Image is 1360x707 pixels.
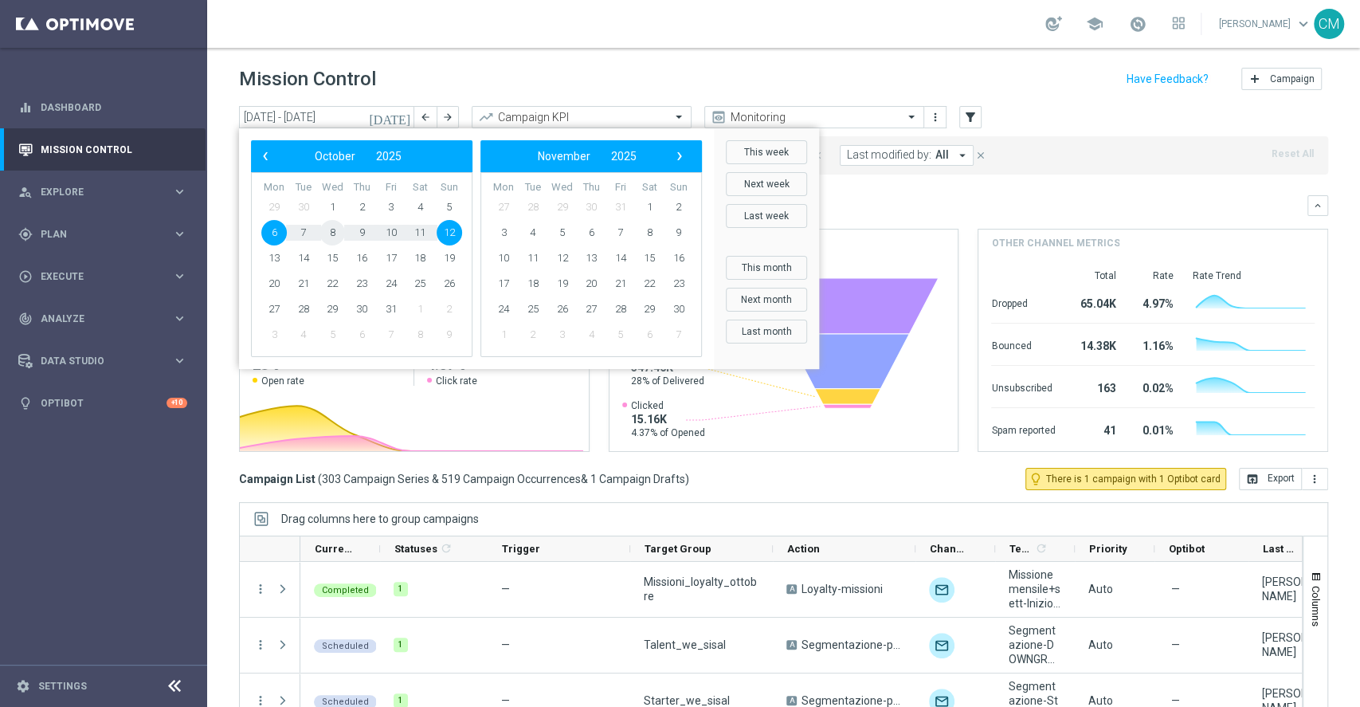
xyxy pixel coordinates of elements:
div: Rate Trend [1192,269,1315,282]
span: 3 [261,322,287,348]
span: Campaign [1270,73,1315,84]
i: keyboard_arrow_right [172,269,187,284]
button: filter_alt [959,106,982,128]
span: Last Modified By [1263,543,1301,555]
span: Calculate column [1033,540,1048,557]
span: 7 [378,322,404,348]
span: ) [685,472,689,486]
span: 4 [291,322,316,348]
span: Clicked [631,399,705,412]
button: This month [726,256,807,280]
div: 41 [1074,416,1115,442]
i: lightbulb [18,396,33,410]
span: A [786,640,797,650]
span: 4 [407,194,433,220]
span: 19 [549,271,574,297]
button: close [974,147,988,164]
th: weekday [664,181,693,194]
span: 27 [578,297,604,322]
i: arrow_drop_down [955,148,970,163]
i: person_search [18,185,33,199]
span: 15 [319,245,345,271]
span: 13 [261,245,287,271]
span: 12 [549,245,574,271]
span: 7 [291,220,316,245]
span: 27 [491,194,516,220]
span: 2025 [376,150,402,163]
button: more_vert [253,638,268,652]
div: Press SPACE to select this row. [240,618,300,674]
button: 2025 [601,146,647,167]
div: Rate [1135,269,1173,282]
span: A [786,584,797,594]
i: add [1248,73,1261,85]
i: arrow_forward [442,112,453,123]
span: 31 [378,297,404,322]
span: Auto [1088,583,1113,595]
span: keyboard_arrow_down [1295,15,1312,33]
div: 0.02% [1135,374,1173,399]
button: arrow_back [414,106,437,128]
span: Segmentazione-premio mensile [801,638,902,652]
button: November [527,146,601,167]
div: Execute [18,269,172,284]
button: Data Studio keyboard_arrow_right [18,355,188,367]
span: — [1171,582,1180,596]
button: arrow_forward [437,106,459,128]
i: more_vert [1308,473,1321,485]
span: 31 [608,194,633,220]
span: 9 [349,220,374,245]
span: 23 [666,271,692,297]
span: 29 [637,297,662,322]
span: Last modified by: [847,148,931,162]
colored-tag: Completed [314,582,377,597]
i: track_changes [18,312,33,326]
span: 3 [491,220,516,245]
button: lightbulb Optibot +10 [18,397,188,410]
i: keyboard_arrow_down [1312,200,1323,211]
span: 28% of Delivered [631,375,704,387]
span: 7 [608,220,633,245]
span: 8 [319,220,345,245]
span: Missione mensile+sett-InizioMese [1009,568,1061,611]
div: 65.04K [1074,289,1115,315]
span: 25 [407,271,433,297]
span: Click rate [436,375,477,387]
span: 30 [578,194,604,220]
span: 14 [608,245,633,271]
button: play_circle_outline Execute keyboard_arrow_right [18,270,188,283]
th: weekday [489,181,519,194]
button: lightbulb_outline There is 1 campaign with 1 Optibot card [1025,468,1226,490]
span: 8 [407,322,433,348]
button: equalizer Dashboard [18,101,188,114]
i: [DATE] [369,110,412,124]
span: 30 [349,297,374,322]
span: 28 [608,297,633,322]
span: 30 [666,297,692,322]
button: [DATE] [366,106,414,130]
span: 22 [319,271,345,297]
span: 5 [608,322,633,348]
span: Explore [41,187,172,197]
span: 6 [349,322,374,348]
button: This week [726,140,807,164]
input: Have Feedback? [1127,73,1209,84]
div: Chiara Pigato [1262,575,1315,603]
i: keyboard_arrow_right [172,184,187,199]
span: Current Status [315,543,353,555]
span: 10 [491,245,516,271]
i: refresh [440,542,453,555]
span: Talent_we_sisal [644,638,726,652]
button: more_vert [1302,468,1328,490]
th: weekday [434,181,464,194]
img: Optimail [929,633,954,658]
span: Analyze [41,314,172,324]
span: Templates [1009,543,1033,555]
div: Bounced [991,332,1055,357]
span: Target Group [645,543,711,555]
span: 21 [608,271,633,297]
span: 1 Campaign Drafts [590,472,685,486]
span: 29 [319,297,345,322]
